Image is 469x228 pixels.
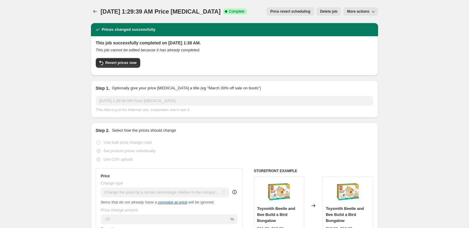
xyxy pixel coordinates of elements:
[104,149,156,153] span: Set product prices individually
[320,9,337,14] span: Delete job
[96,96,373,106] input: 30% off holiday sale
[96,58,140,68] button: Revert prices now
[96,48,200,52] i: This job cannot be edited because it has already completed.
[347,9,369,14] span: More actions
[96,85,110,91] h2: Step 1.
[112,85,261,91] p: Optionally give your price [MEDICAL_DATA] a title (eg "March 30% off sale on boots")
[105,60,137,65] span: Revert prices now
[102,27,156,33] h2: Prices changed successfully
[96,40,373,46] h2: This job successfully completed on [DATE] 1:38 AM.
[336,180,360,204] img: ToysmithBeetleandBeeBuildaBirdBungalowMyUrbanToddler_80x.webp
[101,181,123,185] span: Change type
[91,7,99,16] button: Price change jobs
[254,169,373,173] h6: STOREFRONT EXAMPLE
[257,206,295,223] span: Toysmith Beetle and Bee Build a Bird Bungalow
[96,108,189,112] span: This title is just for internal use, customers won't see it
[229,9,244,14] span: Complete
[104,140,152,145] span: Use bulk price change rules
[188,200,215,204] i: will be ignored.
[158,200,187,204] button: compare at price
[231,189,238,195] div: help
[96,127,110,133] h2: Step 2.
[101,214,229,224] input: -20
[326,206,364,223] span: Toysmith Beetle and Bee Build a Bird Bungalow
[270,9,310,14] span: Price revert scheduling
[104,157,133,162] span: Use CSV upload
[343,7,378,16] button: More actions
[267,180,291,204] img: ToysmithBeetleandBeeBuildaBirdBungalowMyUrbanToddler_80x.webp
[267,7,314,16] button: Price revert scheduling
[112,127,176,133] p: Select how the prices should change
[101,208,138,212] span: Price change amount
[230,217,234,221] span: %
[101,174,110,178] h3: Price
[316,7,341,16] button: Delete job
[101,8,221,15] span: [DATE] 1:29:39 AM Price [MEDICAL_DATA]
[101,200,157,204] i: Items that do not already have a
